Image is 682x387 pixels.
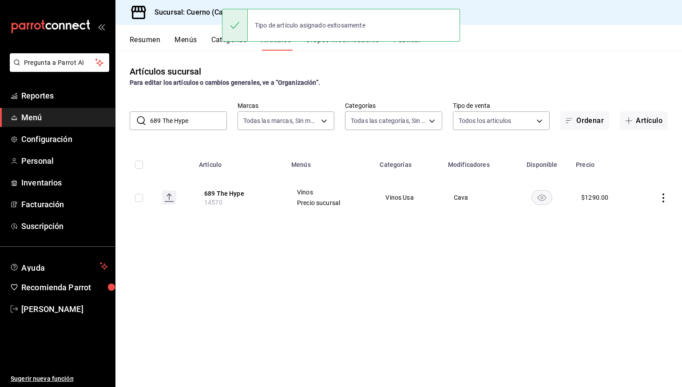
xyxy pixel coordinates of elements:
span: Sugerir nueva función [11,374,108,383]
span: Precio sucursal [297,200,363,206]
button: Menús [174,36,197,51]
button: actions [659,193,668,202]
button: Artículo [620,111,668,130]
h3: Sucursal: Cuerno (Calzada) [147,7,243,18]
button: Categorías [211,36,247,51]
button: Ordenar [560,111,609,130]
span: Vinos [297,189,363,195]
button: Resumen [130,36,160,51]
span: 14570 [204,199,222,206]
span: Pregunta a Parrot AI [24,58,95,67]
span: Ayuda [21,261,96,272]
th: Precio [571,148,636,176]
span: [PERSON_NAME] [21,303,108,315]
span: Facturación [21,198,108,210]
span: Reportes [21,90,108,102]
th: Categorías [374,148,442,176]
span: Configuración [21,133,108,145]
div: $ 1290.00 [581,193,608,202]
span: Suscripción [21,220,108,232]
th: Modificadores [443,148,514,176]
button: edit-product-location [204,189,275,198]
span: Todos los artículos [459,116,511,125]
span: Vinos Usa [385,194,431,201]
span: Cava [454,194,503,201]
th: Menús [286,148,374,176]
div: Artículos sucursal [130,65,201,78]
label: Tipo de venta [453,103,550,109]
div: Tipo de artículo asignado exitosamente [248,16,373,35]
span: Personal [21,155,108,167]
button: Pregunta a Parrot AI [10,53,109,72]
span: Inventarios [21,177,108,189]
button: availability-product [531,190,552,205]
a: Pregunta a Parrot AI [6,64,109,74]
th: Artículo [194,148,286,176]
span: Recomienda Parrot [21,281,108,293]
input: Buscar artículo [150,112,227,130]
span: Menú [21,111,108,123]
button: open_drawer_menu [98,23,105,30]
th: Disponible [514,148,571,176]
label: Marcas [238,103,335,109]
strong: Para editar los artículos o cambios generales, ve a “Organización”. [130,79,320,86]
span: Todas las marcas, Sin marca [243,116,318,125]
div: navigation tabs [130,36,682,51]
span: Todas las categorías, Sin categoría [351,116,426,125]
label: Categorías [345,103,442,109]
